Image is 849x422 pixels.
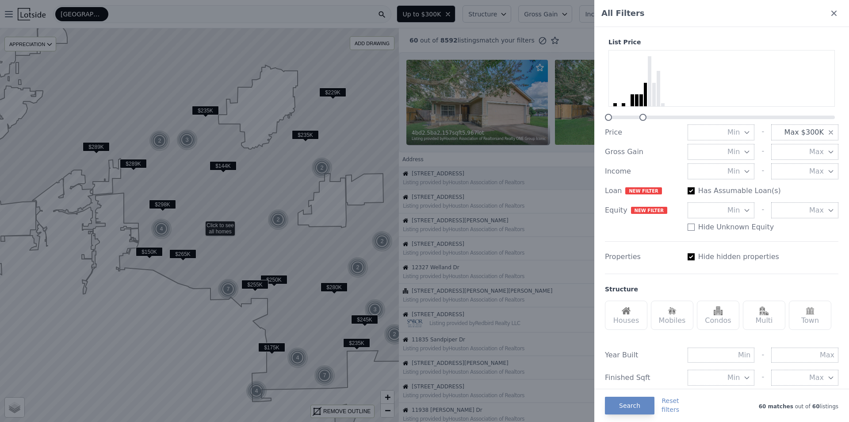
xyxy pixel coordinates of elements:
button: Min [688,202,755,218]
button: Max [771,202,838,218]
span: Min [727,166,740,177]
div: List Price [605,38,838,46]
div: - [761,124,764,140]
div: Mobiles [651,301,693,330]
span: NEW FILTER [631,207,667,214]
button: Min [688,163,755,179]
span: All Filters [601,7,645,19]
div: Loan [605,186,681,196]
span: Max [809,166,824,177]
span: Min [727,147,740,157]
label: Hide Unknown Equity [698,222,774,232]
img: Town [806,306,815,315]
label: Has Assumable Loan(s) [698,186,781,196]
button: Min [688,124,755,140]
img: Condos [714,306,723,315]
span: Min [727,127,740,138]
div: Gross Gain [605,147,681,157]
div: Structure [605,285,638,294]
span: 60 [811,403,820,410]
div: Finished Sqft [605,372,681,383]
button: Resetfilters [662,396,679,414]
div: out of listings [679,401,838,410]
span: Min [727,372,740,383]
button: Max [771,370,838,386]
div: - [761,348,764,363]
div: - [761,163,764,179]
span: Min [727,205,740,216]
div: Houses [605,301,647,330]
button: Min [688,144,755,160]
button: Max [771,163,838,179]
img: Houses [622,306,631,315]
span: Max [809,372,824,383]
div: - [761,202,764,218]
div: Income [605,166,681,177]
span: Max [809,147,824,157]
div: Town [789,301,831,330]
img: Multi [760,306,769,315]
div: Year Built [605,350,681,360]
div: Equity [605,205,681,216]
button: Max [771,144,838,160]
div: - [761,144,764,160]
div: Multi [743,301,785,330]
button: Min [688,370,755,386]
button: Max $300K [771,124,838,140]
span: Max [809,205,824,216]
span: Max $300K [784,127,824,138]
div: - [761,370,764,386]
input: Min [688,348,755,363]
span: 60 matches [759,403,793,410]
button: Search [605,397,654,414]
div: Condos [697,301,739,330]
img: Mobiles [668,306,677,315]
div: Properties [605,252,681,262]
label: Hide hidden properties [698,252,779,262]
input: Max [771,348,838,363]
span: NEW FILTER [625,187,662,194]
div: Price [605,127,681,138]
